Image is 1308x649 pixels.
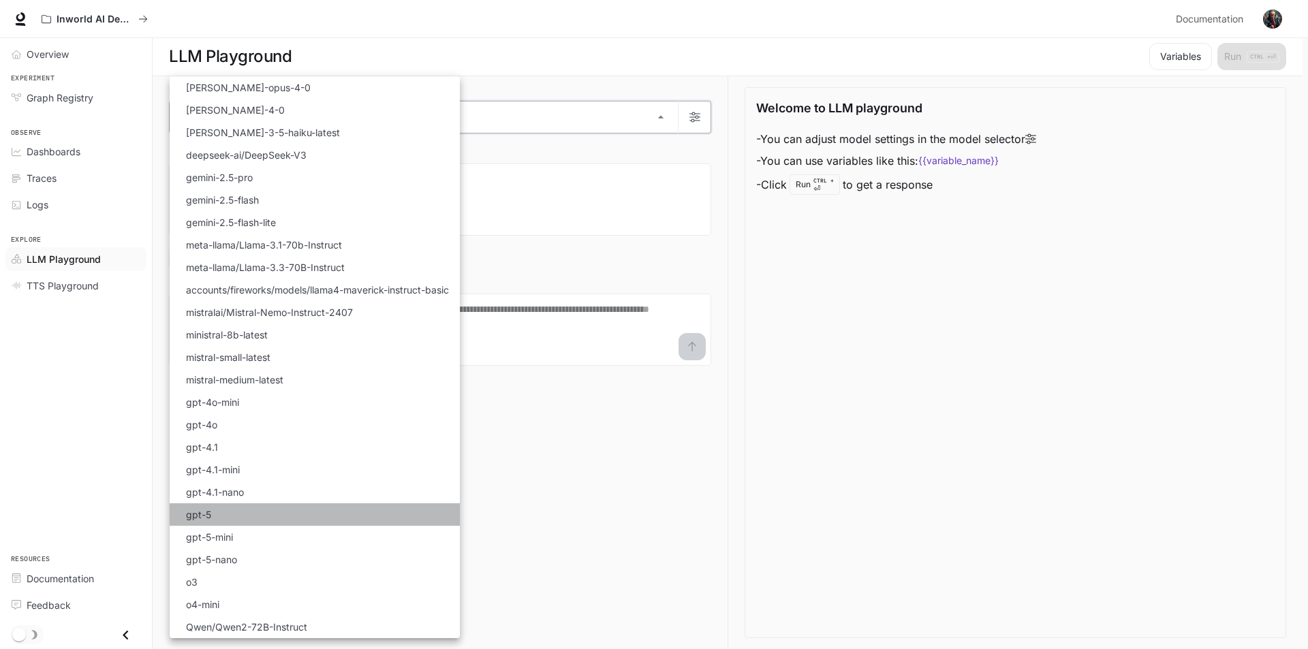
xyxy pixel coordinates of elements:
p: [PERSON_NAME]-3-5-haiku-latest [186,125,340,140]
p: gpt-4.1 [186,440,218,454]
p: mistral-medium-latest [186,373,283,387]
p: gpt-5-nano [186,552,237,567]
p: mistralai/Mistral-Nemo-Instruct-2407 [186,305,353,319]
p: [PERSON_NAME]-opus-4-0 [186,80,311,95]
p: gemini-2.5-flash [186,193,259,207]
p: meta-llama/Llama-3.3-70B-Instruct [186,260,345,274]
p: gpt-5 [186,507,211,522]
p: [PERSON_NAME]-4-0 [186,103,285,117]
p: gpt-4o [186,417,217,432]
p: deepseek-ai/DeepSeek-V3 [186,148,307,162]
p: gpt-5-mini [186,530,233,544]
p: accounts/fireworks/models/llama4-maverick-instruct-basic [186,283,449,297]
p: meta-llama/Llama-3.1-70b-Instruct [186,238,342,252]
p: ministral-8b-latest [186,328,268,342]
p: gpt-4.1-mini [186,462,240,477]
p: mistral-small-latest [186,350,270,364]
p: gemini-2.5-pro [186,170,253,185]
p: o3 [186,575,198,589]
p: o4-mini [186,597,219,612]
p: Qwen/Qwen2-72B-Instruct [186,620,307,634]
p: gemini-2.5-flash-lite [186,215,276,229]
p: gpt-4.1-nano [186,485,244,499]
p: gpt-4o-mini [186,395,239,409]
